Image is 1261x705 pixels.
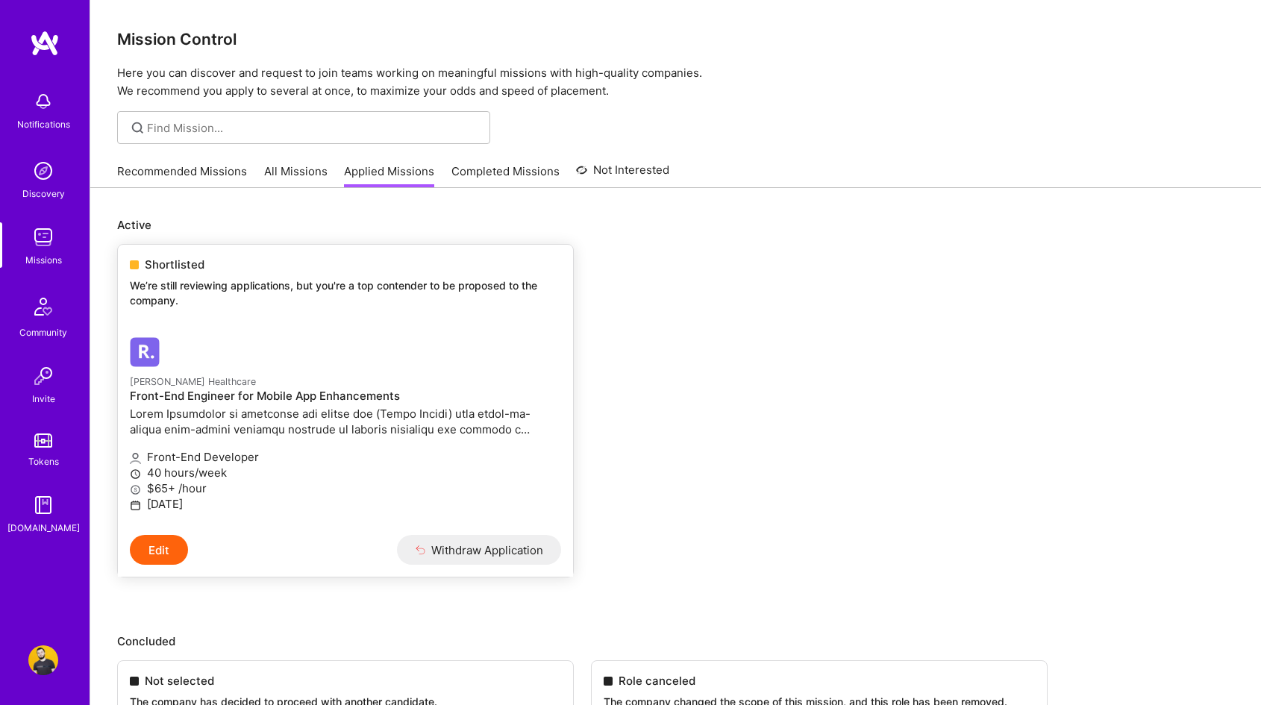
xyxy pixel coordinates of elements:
i: icon Calendar [130,500,141,511]
h4: Front-End Engineer for Mobile App Enhancements [130,389,561,403]
h3: Mission Control [117,30,1234,48]
p: Front-End Developer [130,449,561,465]
div: Invite [32,391,55,407]
p: [DATE] [130,496,561,512]
small: [PERSON_NAME] Healthcare [130,376,256,387]
p: We’re still reviewing applications, but you're a top contender to be proposed to the company. [130,278,561,307]
img: logo [30,30,60,57]
img: teamwork [28,222,58,252]
p: Here you can discover and request to join teams working on meaningful missions with high-quality ... [117,64,1234,100]
i: icon MoneyGray [130,484,141,495]
a: All Missions [264,163,328,188]
i: icon Applicant [130,453,141,464]
img: guide book [28,490,58,520]
img: discovery [28,156,58,186]
img: bell [28,87,58,116]
img: Roger Healthcare company logo [130,337,160,367]
a: Applied Missions [344,163,434,188]
button: Withdraw Application [397,535,562,565]
a: Not Interested [576,161,669,188]
p: 40 hours/week [130,465,561,480]
img: tokens [34,433,52,448]
a: User Avatar [25,645,62,675]
a: Recommended Missions [117,163,247,188]
div: Notifications [17,116,70,132]
i: icon SearchGrey [129,119,146,137]
div: [DOMAIN_NAME] [7,520,80,536]
a: Roger Healthcare company logo[PERSON_NAME] HealthcareFront-End Engineer for Mobile App Enhancemen... [118,325,573,535]
p: Concluded [117,633,1234,649]
p: Active [117,217,1234,233]
img: Invite [28,361,58,391]
img: Community [25,289,61,325]
img: User Avatar [28,645,58,675]
p: Lorem Ipsumdolor si ametconse adi elitse doe (Tempo Incidi) utla etdol-ma-aliqua enim-admini veni... [130,406,561,437]
div: Tokens [28,454,59,469]
div: Community [19,325,67,340]
div: Missions [25,252,62,268]
span: Shortlisted [145,257,204,272]
input: Find Mission... [147,120,479,136]
button: Edit [130,535,188,565]
p: $65+ /hour [130,480,561,496]
div: Discovery [22,186,65,201]
a: Completed Missions [451,163,560,188]
i: icon Clock [130,469,141,480]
